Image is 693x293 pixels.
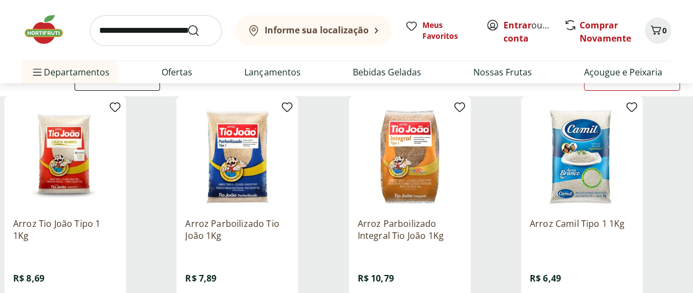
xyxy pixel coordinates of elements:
[584,66,662,79] a: Açougue e Peixaria
[422,20,473,42] span: Meus Favoritos
[244,66,300,79] a: Lançamentos
[503,19,552,45] span: ou
[503,19,531,31] a: Entrar
[580,19,631,44] a: Comprar Novamente
[358,272,394,284] span: R$ 10,79
[405,20,473,42] a: Meus Favoritos
[473,66,532,79] a: Nossas Frutas
[13,218,117,242] a: Arroz Tio João Tipo 1 1Kg
[187,24,213,37] button: Submit Search
[31,59,44,85] button: Menu
[13,105,117,209] img: Arroz Tio João Tipo 1 1Kg
[13,272,44,284] span: R$ 8,69
[358,105,462,209] img: Arroz Parboilizado Integral Tio João 1Kg
[530,272,561,284] span: R$ 6,49
[22,13,77,46] img: Hortifruti
[31,59,110,85] span: Departamentos
[503,19,564,44] a: Criar conta
[185,218,289,242] a: Arroz Parboilizado Tio João 1Kg
[185,105,289,209] img: Arroz Parboilizado Tio João 1Kg
[358,218,462,242] a: Arroz Parboilizado Integral Tio João 1Kg
[162,66,192,79] a: Ofertas
[265,24,369,36] b: Informe sua localização
[530,105,634,209] img: Arroz Camil Tipo 1 1Kg
[90,15,222,46] input: search
[662,25,667,36] span: 0
[185,272,216,284] span: R$ 7,89
[235,15,392,46] button: Informe sua localização
[353,66,421,79] a: Bebidas Geladas
[645,17,671,44] button: Carrinho
[530,218,634,242] a: Arroz Camil Tipo 1 1Kg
